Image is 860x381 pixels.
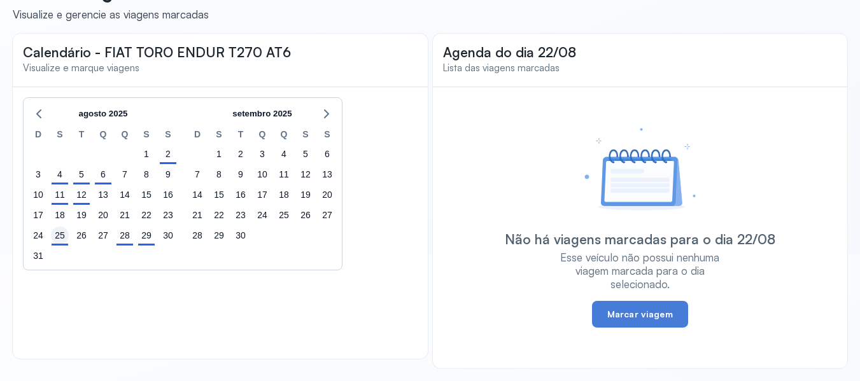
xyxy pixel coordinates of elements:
div: terça-feira, 5 de ago. de 2025 [73,165,90,183]
div: T [71,127,92,144]
div: Não há viagens marcadas para o dia 22/08 [505,231,775,247]
div: Visualize e gerencie as viagens marcadas [13,8,209,21]
span: Agenda do dia 22/08 [443,44,576,60]
div: terça-feira, 26 de ago. de 2025 [73,226,90,244]
div: domingo, 7 de set. de 2025 [188,165,206,183]
div: domingo, 28 de set. de 2025 [188,226,206,244]
div: quarta-feira, 6 de ago. de 2025 [94,165,112,183]
button: agosto 2025 [73,104,132,123]
div: quinta-feira, 18 de set. de 2025 [275,186,293,204]
div: Esse veículo não possui nenhuma viagem marcada para o dia selecionado. [547,251,732,291]
div: sábado, 30 de ago. de 2025 [159,226,177,244]
div: T [230,127,251,144]
div: sábado, 9 de ago. de 2025 [159,165,177,183]
div: Q [251,127,273,144]
div: S [316,127,338,144]
div: sexta-feira, 29 de ago. de 2025 [137,226,155,244]
div: sábado, 20 de set. de 2025 [318,186,336,204]
div: sábado, 27 de set. de 2025 [318,206,336,224]
div: segunda-feira, 11 de ago. de 2025 [51,186,69,204]
span: Visualize e marque viagens [23,62,139,74]
div: sexta-feira, 8 de ago. de 2025 [137,165,155,183]
div: D [27,127,49,144]
div: sábado, 6 de set. de 2025 [318,145,336,163]
div: quarta-feira, 24 de set. de 2025 [253,206,271,224]
div: domingo, 31 de ago. de 2025 [29,247,47,265]
div: quinta-feira, 14 de ago. de 2025 [116,186,134,204]
div: quinta-feira, 11 de set. de 2025 [275,165,293,183]
span: Calendário - FIAT TORO ENDUR T270 AT6 [23,44,291,60]
img: Imagem de que indica que não há viagens marcadas [584,128,696,211]
div: segunda-feira, 8 de set. de 2025 [210,165,228,183]
div: segunda-feira, 15 de set. de 2025 [210,186,228,204]
div: domingo, 17 de ago. de 2025 [29,206,47,224]
div: quinta-feira, 7 de ago. de 2025 [116,165,134,183]
div: quinta-feira, 28 de ago. de 2025 [116,226,134,244]
div: segunda-feira, 18 de ago. de 2025 [51,206,69,224]
div: terça-feira, 2 de set. de 2025 [232,145,250,163]
div: Q [92,127,114,144]
div: Q [114,127,136,144]
div: terça-feira, 30 de set. de 2025 [232,226,250,244]
div: quinta-feira, 21 de ago. de 2025 [116,206,134,224]
div: terça-feira, 16 de set. de 2025 [232,186,250,204]
div: terça-feira, 9 de set. de 2025 [232,165,250,183]
div: S [157,127,179,144]
div: quinta-feira, 4 de set. de 2025 [275,145,293,163]
button: setembro 2025 [227,104,297,123]
div: quarta-feira, 20 de ago. de 2025 [94,206,112,224]
div: terça-feira, 12 de ago. de 2025 [73,186,90,204]
div: sexta-feira, 22 de ago. de 2025 [137,206,155,224]
div: terça-feira, 23 de set. de 2025 [232,206,250,224]
div: sábado, 16 de ago. de 2025 [159,186,177,204]
div: domingo, 14 de set. de 2025 [188,186,206,204]
div: sexta-feira, 15 de ago. de 2025 [137,186,155,204]
div: segunda-feira, 1 de set. de 2025 [210,145,228,163]
div: terça-feira, 19 de ago. de 2025 [73,206,90,224]
div: Q [273,127,295,144]
span: Lista das viagens marcadas [443,62,560,74]
div: segunda-feira, 22 de set. de 2025 [210,206,228,224]
div: S [208,127,230,144]
div: sábado, 2 de ago. de 2025 [159,145,177,163]
div: segunda-feira, 29 de set. de 2025 [210,226,228,244]
div: quarta-feira, 13 de ago. de 2025 [94,186,112,204]
div: quarta-feira, 10 de set. de 2025 [253,165,271,183]
span: agosto 2025 [78,104,127,123]
div: sexta-feira, 19 de set. de 2025 [297,186,314,204]
div: sexta-feira, 1 de ago. de 2025 [137,145,155,163]
div: domingo, 3 de ago. de 2025 [29,165,47,183]
div: sábado, 23 de ago. de 2025 [159,206,177,224]
div: domingo, 24 de ago. de 2025 [29,226,47,244]
div: sábado, 13 de set. de 2025 [318,165,336,183]
span: setembro 2025 [232,104,292,123]
div: quarta-feira, 3 de set. de 2025 [253,145,271,163]
div: S [49,127,71,144]
div: domingo, 21 de set. de 2025 [188,206,206,224]
div: sexta-feira, 12 de set. de 2025 [297,165,314,183]
div: quarta-feira, 27 de ago. de 2025 [94,226,112,244]
div: segunda-feira, 4 de ago. de 2025 [51,165,69,183]
div: domingo, 10 de ago. de 2025 [29,186,47,204]
div: S [295,127,316,144]
div: quinta-feira, 25 de set. de 2025 [275,206,293,224]
div: S [136,127,157,144]
div: sexta-feira, 26 de set. de 2025 [297,206,314,224]
div: quarta-feira, 17 de set. de 2025 [253,186,271,204]
div: segunda-feira, 25 de ago. de 2025 [51,226,69,244]
div: D [187,127,208,144]
button: Marcar viagem [592,301,688,328]
div: sexta-feira, 5 de set. de 2025 [297,145,314,163]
